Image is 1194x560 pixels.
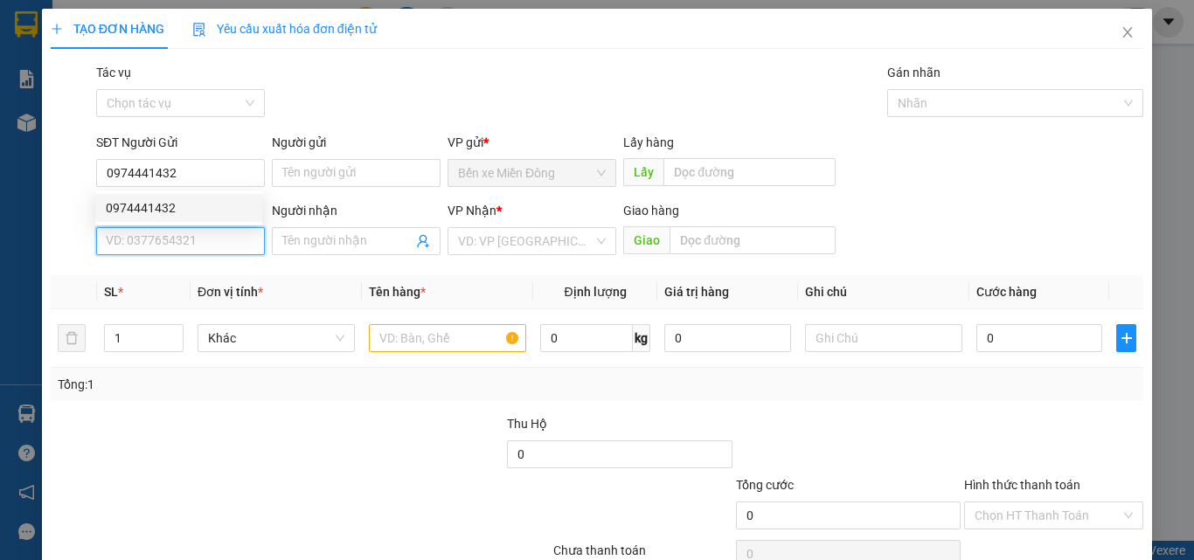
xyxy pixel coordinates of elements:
label: Hình thức thanh toán [964,478,1080,492]
span: Định lượng [564,285,626,299]
div: SĐT Người Gửi [96,133,265,152]
span: Yêu cầu xuất hóa đơn điện tử [192,22,377,36]
div: 0974441432 [95,194,262,222]
label: Gán nhãn [887,66,941,80]
span: Cước hàng [976,285,1037,299]
span: Bến xe Miền Đông [458,160,606,186]
button: plus [1116,324,1136,352]
span: plus [51,23,63,35]
button: delete [58,324,86,352]
span: Đơn vị tính [198,285,263,299]
input: Dọc đường [670,226,836,254]
span: close [1121,25,1135,39]
span: Giao [623,226,670,254]
span: VP Nhận [448,204,496,218]
input: VD: Bàn, Ghế [369,324,526,352]
div: Người nhận [272,201,441,220]
span: Tổng cước [736,478,794,492]
span: TẠO ĐƠN HÀNG [51,22,164,36]
input: Ghi Chú [805,324,962,352]
span: Lấy [623,158,663,186]
span: SL [104,285,118,299]
span: Tên hàng [369,285,426,299]
img: icon [192,23,206,37]
div: Người gửi [272,133,441,152]
span: kg [633,324,650,352]
span: Giá trị hàng [664,285,729,299]
th: Ghi chú [798,275,969,309]
div: 0974441432 [106,198,252,218]
span: Khác [208,325,344,351]
span: plus [1117,331,1135,345]
span: user-add [416,234,430,248]
div: VP gửi [448,133,616,152]
span: Lấy hàng [623,135,674,149]
input: 0 [664,324,790,352]
div: Tổng: 1 [58,375,462,394]
input: Dọc đường [663,158,836,186]
span: Thu Hộ [507,417,547,431]
span: Giao hàng [623,204,679,218]
label: Tác vụ [96,66,131,80]
button: Close [1103,9,1152,58]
